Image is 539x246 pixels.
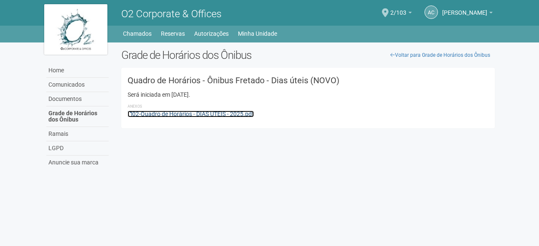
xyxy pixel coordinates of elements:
img: logo.jpg [44,4,107,55]
a: Documentos [46,92,109,106]
a: Anuncie sua marca [46,156,109,169]
a: Grade de Horários dos Ônibus [46,106,109,127]
a: Voltar para Grade de Horários dos Ônibus [386,49,495,61]
span: Anna Carolina Yorio Vianna [442,1,487,16]
h3: Quadro de Horários - Ônibus Fretado - Dias úteis (NOVO) [128,76,488,85]
h2: Grade de Horários dos Ônibus [121,49,495,61]
a: LGPD [46,141,109,156]
a: Chamados [123,28,152,40]
a: Home [46,63,109,78]
a: Comunicados [46,78,109,92]
a: 2/103 [390,11,412,17]
a: Minha Unidade [238,28,277,40]
li: Anexos [128,103,488,110]
a: 02-Quadro de Horários - DIAS ÚTEIS - 2025.pdf [128,111,254,117]
a: Ramais [46,127,109,141]
span: O2 Corporate & Offices [121,8,221,20]
a: AC [424,5,438,19]
a: Reservas [161,28,185,40]
a: [PERSON_NAME] [442,11,493,17]
div: Será iniciada em [DATE]. [128,91,488,98]
span: 2/103 [390,1,406,16]
a: Autorizações [194,28,229,40]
